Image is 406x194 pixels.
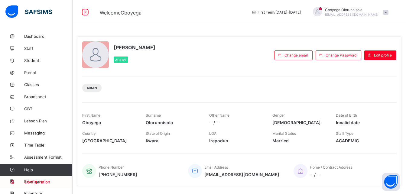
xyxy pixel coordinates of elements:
span: Student [24,58,73,63]
span: Broadsheet [24,94,73,99]
span: [PHONE_NUMBER] [99,172,137,177]
span: Kwara [146,138,200,143]
span: Admin [87,86,97,90]
span: [GEOGRAPHIC_DATA] [82,138,137,143]
span: Messaging [24,131,73,135]
button: Open asap [382,173,400,191]
span: Edit profile [374,53,392,57]
span: Phone Number [99,165,124,170]
span: Date of Birth [336,113,357,118]
div: GboyegaOlorunnisola [307,7,391,17]
span: [EMAIL_ADDRESS][DOMAIN_NAME] [204,172,279,177]
span: Invalid date [336,120,390,125]
span: [DEMOGRAPHIC_DATA] [272,120,327,125]
span: Welcome Gboyega [100,10,141,16]
span: --/-- [310,172,352,177]
span: Staff [24,46,73,51]
span: Parent [24,70,73,75]
span: Gender [272,113,285,118]
span: Home / Contract Address [310,165,352,170]
span: First Name [82,113,100,118]
span: Gboyega [82,120,137,125]
span: Time Table [24,143,73,147]
span: Gboyega Olorunnisola [325,8,378,12]
span: Other Name [209,113,229,118]
span: LGA [209,131,216,136]
span: Lesson Plan [24,118,73,123]
span: Irepodun [209,138,264,143]
span: State of Origin [146,131,170,136]
span: session/term information [252,10,301,15]
span: Surname [146,113,161,118]
span: Configuration [24,179,72,184]
span: Email Address [204,165,228,170]
span: Active [115,58,127,62]
span: Staff Type [336,131,353,136]
span: Assessment Format [24,155,73,160]
img: safsims [5,5,52,18]
span: [PERSON_NAME] [114,44,155,50]
span: Marital Status [272,131,296,136]
span: CBT [24,106,73,111]
span: Dashboard [24,34,73,39]
span: Help [24,167,72,172]
span: Classes [24,82,73,87]
span: Olorunnisola [146,120,200,125]
span: ACADEMIC [336,138,390,143]
span: Change email [284,53,308,57]
span: --/-- [209,120,264,125]
span: Married [272,138,327,143]
span: [EMAIL_ADDRESS][DOMAIN_NAME] [325,13,378,16]
span: Country [82,131,96,136]
span: Change Password [326,53,356,57]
